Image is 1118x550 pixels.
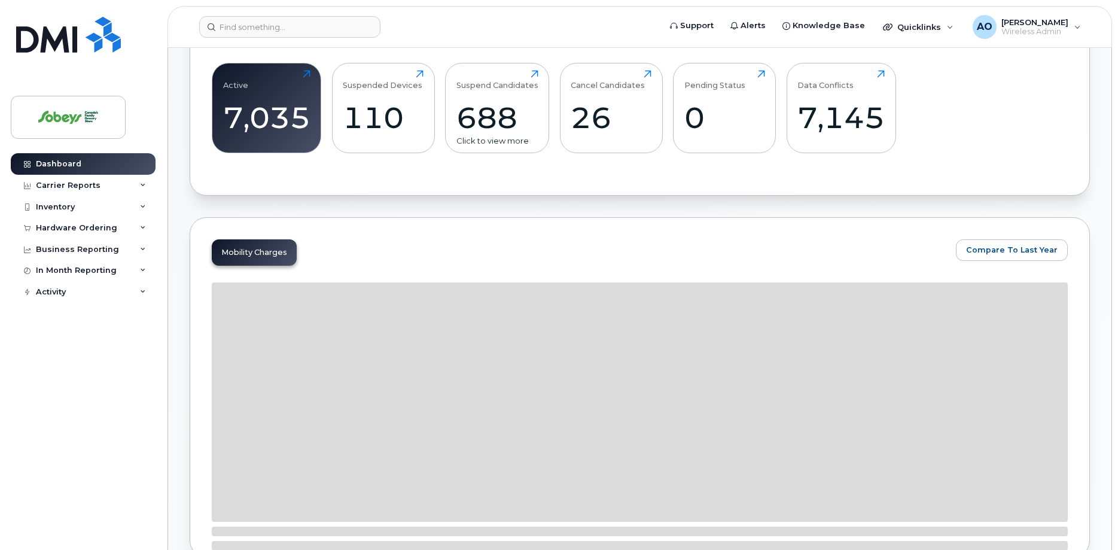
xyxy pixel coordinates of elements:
a: Data Conflicts7,145 [797,70,885,147]
a: Cancel Candidates26 [571,70,651,147]
span: Knowledge Base [793,20,865,32]
div: 110 [343,100,424,135]
div: Click to view more [456,135,538,147]
div: 688 [456,100,538,135]
a: Suspended Devices110 [343,70,424,147]
div: Suspended Devices [343,70,422,90]
a: Support [662,14,722,38]
div: 7,145 [797,100,885,135]
span: Support [680,20,714,32]
a: Suspend Candidates688Click to view more [456,70,538,147]
span: Quicklinks [897,22,941,32]
span: [PERSON_NAME] [1001,17,1068,27]
span: AO [977,20,992,34]
input: Find something... [199,16,380,38]
div: Data Conflicts [797,70,854,90]
a: Pending Status0 [684,70,765,147]
a: Alerts [722,14,774,38]
span: Wireless Admin [1001,27,1068,37]
div: Suspend Candidates [456,70,538,90]
div: Active [223,70,248,90]
div: Quicklinks [875,15,962,39]
div: 7,035 [223,100,310,135]
div: Antonio Orgera [964,15,1089,39]
span: Compare To Last Year [966,244,1058,256]
div: 26 [571,100,651,135]
a: Knowledge Base [774,14,873,38]
a: Active7,035 [223,70,310,147]
div: Cancel Candidates [571,70,645,90]
button: Compare To Last Year [956,239,1068,261]
span: Alerts [741,20,766,32]
div: 0 [684,100,765,135]
div: Pending Status [684,70,745,90]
